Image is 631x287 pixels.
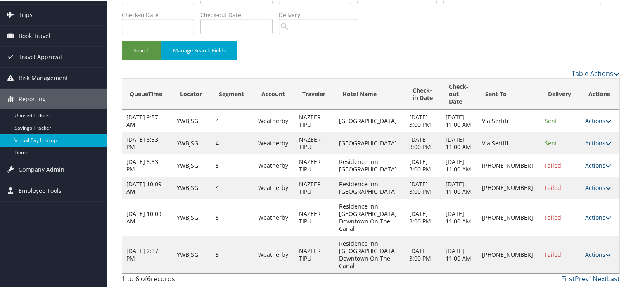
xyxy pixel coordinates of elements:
td: NAZEER TIPU [295,109,335,131]
td: [DATE] 2:37 PM [122,235,173,273]
button: Manage Search Fields [161,40,237,59]
span: Failed [545,250,561,258]
a: Actions [585,161,611,168]
th: Actions [581,78,619,109]
span: Sent [545,116,557,124]
td: [DATE] 10:09 AM [122,176,173,198]
span: Company Admin [19,159,64,179]
label: Check-in Date [122,10,200,18]
span: Reporting [19,88,46,109]
th: QueueTime: activate to sort column ascending [122,78,173,109]
td: [DATE] 3:00 PM [405,131,441,154]
th: Traveler: activate to sort column ascending [295,78,335,109]
td: [PHONE_NUMBER] [478,235,541,273]
td: NAZEER TIPU [295,176,335,198]
td: [PHONE_NUMBER] [478,198,541,235]
th: Check-in Date: activate to sort column ascending [405,78,441,109]
label: Check-out Date [200,10,279,18]
span: Trips [19,4,33,24]
a: Actions [585,138,611,146]
td: Weatherby [254,198,295,235]
span: Failed [545,213,561,221]
span: Travel Approval [19,46,62,66]
td: [DATE] 11:00 AM [441,235,478,273]
td: 4 [211,109,254,131]
td: [DATE] 11:00 AM [441,154,478,176]
td: [PHONE_NUMBER] [478,154,541,176]
td: [GEOGRAPHIC_DATA] [335,109,405,131]
td: Residence Inn [GEOGRAPHIC_DATA] Downtown On The Canal [335,235,405,273]
a: Actions [585,183,611,191]
td: 4 [211,176,254,198]
td: [DATE] 8:33 PM [122,131,173,154]
td: [DATE] 10:09 AM [122,198,173,235]
a: Last [607,273,620,282]
span: Book Travel [19,25,50,45]
button: Search [122,40,161,59]
a: First [561,273,575,282]
td: [DATE] 3:00 PM [405,109,441,131]
a: Next [593,273,607,282]
a: 1 [589,273,593,282]
span: 6 [147,273,151,282]
td: YWBJSG [173,235,211,273]
td: Residence Inn [GEOGRAPHIC_DATA] Downtown On The Canal [335,198,405,235]
td: [DATE] 11:00 AM [441,109,478,131]
td: [DATE] 3:00 PM [405,198,441,235]
td: Weatherby [254,235,295,273]
td: Weatherby [254,154,295,176]
td: YWBJSG [173,198,211,235]
td: NAZEER TIPU [295,235,335,273]
a: Actions [585,213,611,221]
td: YWBJSG [173,176,211,198]
td: YWBJSG [173,154,211,176]
th: Sent To: activate to sort column ascending [478,78,541,109]
td: [DATE] 11:00 AM [441,176,478,198]
td: [DATE] 11:00 AM [441,198,478,235]
td: YWBJSG [173,109,211,131]
td: YWBJSG [173,131,211,154]
span: Risk Management [19,67,68,88]
td: 5 [211,154,254,176]
a: Actions [585,250,611,258]
td: 5 [211,198,254,235]
a: Prev [575,273,589,282]
th: Locator: activate to sort column ascending [173,78,211,109]
td: [DATE] 3:00 PM [405,235,441,273]
th: Segment: activate to sort column ascending [211,78,254,109]
td: [DATE] 9:57 AM [122,109,173,131]
td: NAZEER TIPU [295,198,335,235]
td: Residence Inn [GEOGRAPHIC_DATA] [335,154,405,176]
th: Hotel Name: activate to sort column ascending [335,78,405,109]
th: Check-out Date: activate to sort column ascending [441,78,478,109]
td: [PHONE_NUMBER] [478,176,541,198]
td: Via Sertifi [478,131,541,154]
span: Failed [545,161,561,168]
span: Sent [545,138,557,146]
td: [DATE] 3:00 PM [405,176,441,198]
td: Residence Inn [GEOGRAPHIC_DATA] [335,176,405,198]
div: 1 to 6 of records [122,273,237,287]
td: Weatherby [254,109,295,131]
td: [DATE] 11:00 AM [441,131,478,154]
td: [DATE] 3:00 PM [405,154,441,176]
th: Delivery: activate to sort column ascending [541,78,581,109]
td: NAZEER TIPU [295,154,335,176]
label: Delivery [279,10,365,18]
td: 5 [211,235,254,273]
td: 4 [211,131,254,154]
th: Account: activate to sort column ascending [254,78,295,109]
td: NAZEER TIPU [295,131,335,154]
span: Employee Tools [19,180,62,200]
td: [DATE] 8:33 PM [122,154,173,176]
td: Weatherby [254,176,295,198]
td: Weatherby [254,131,295,154]
a: Table Actions [572,68,620,77]
a: Actions [585,116,611,124]
span: Failed [545,183,561,191]
td: [GEOGRAPHIC_DATA] [335,131,405,154]
td: Via Sertifi [478,109,541,131]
